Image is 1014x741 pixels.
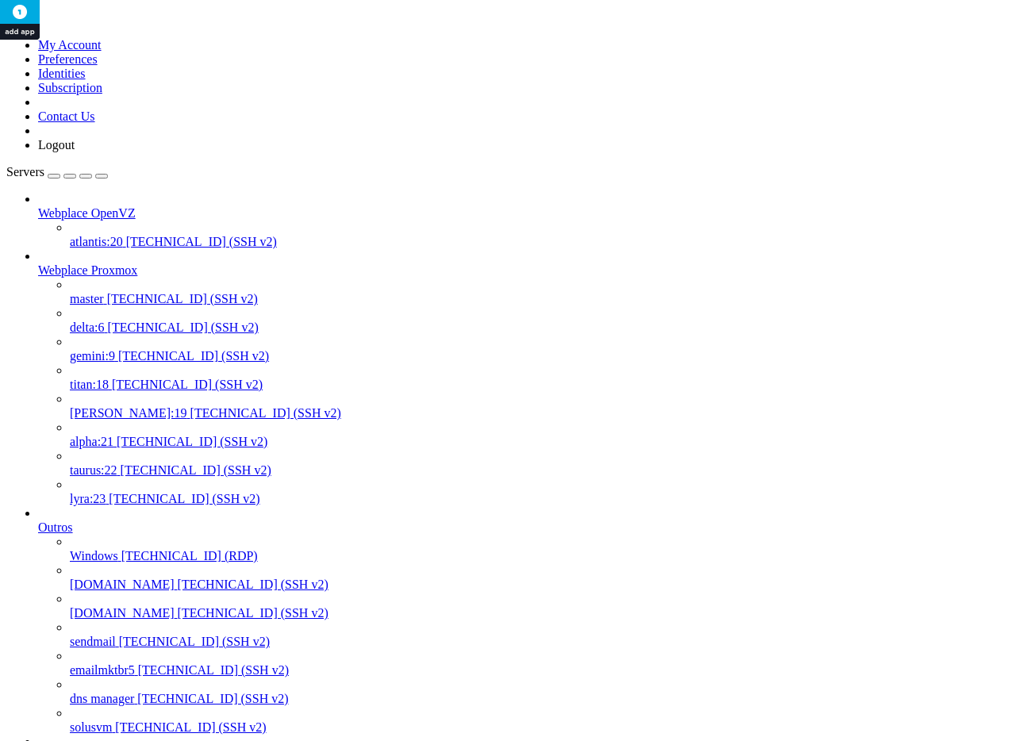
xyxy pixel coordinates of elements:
li: Windows [TECHNICAL_ID] (RDP) [70,535,1008,563]
x-row: the exact distribution terms for each program are described in the [6,46,807,60]
span: titan:18 [70,378,109,391]
a: [PERSON_NAME]:19 [TECHNICAL_ID] (SSH v2) [70,406,1008,420]
a: dns manager [TECHNICAL_ID] (SSH v2) [70,692,1008,706]
a: My Account [38,38,102,52]
a: emailmktbr5 [TECHNICAL_ID] (SSH v2) [70,663,1008,678]
a: Logout [38,138,75,152]
x-row: Debian GNU/Linux comes with ABSOLUTELY NO WARRANTY, to the extent [6,86,807,99]
span: solusvm [70,720,112,734]
a: sendmail [TECHNICAL_ID] (SSH v2) [70,635,1008,649]
span: [TECHNICAL_ID] (SSH v2) [137,692,288,705]
span: Outros [38,520,73,534]
a: atlantis:20 [TECHNICAL_ID] (SSH v2) [70,235,1008,249]
li: master [TECHNICAL_ID] (SSH v2) [70,278,1008,306]
span: [TECHNICAL_ID] (SSH v2) [107,292,258,305]
span: alpha:21 [70,435,113,448]
span: [TECHNICAL_ID] (SSH v2) [117,435,267,448]
a: Windows [TECHNICAL_ID] (RDP) [70,549,1008,563]
li: Webplace Proxmox [38,249,1008,506]
li: alpha:21 [TECHNICAL_ID] (SSH v2) [70,420,1008,449]
span: emailmktbr5 [70,663,135,677]
a: master [TECHNICAL_ID] (SSH v2) [70,292,1008,306]
li: [DOMAIN_NAME] [TECHNICAL_ID] (SSH v2) [70,563,1008,592]
li: Webplace OpenVZ [38,192,1008,249]
a: taurus:22 [TECHNICAL_ID] (SSH v2) [70,463,1008,478]
a: Subscription [38,81,102,94]
span: [PERSON_NAME]:19 [70,406,187,420]
li: gemini:9 [TECHNICAL_ID] (SSH v2) [70,335,1008,363]
span: [TECHNICAL_ID] (RDP) [121,549,258,562]
li: titan:18 [TECHNICAL_ID] (SSH v2) [70,363,1008,392]
a: Webplace Proxmox [38,263,1008,278]
a: delta:6 [TECHNICAL_ID] (SSH v2) [70,321,1008,335]
li: lyra:23 [TECHNICAL_ID] (SSH v2) [70,478,1008,506]
a: lyra:23 [TECHNICAL_ID] (SSH v2) [70,492,1008,506]
span: [TECHNICAL_ID] (SSH v2) [118,349,269,363]
a: gemini:9 [TECHNICAL_ID] (SSH v2) [70,349,1008,363]
span: [DOMAIN_NAME] [70,606,175,620]
span: dns manager [70,692,134,705]
a: Webplace OpenVZ [38,206,1008,221]
a: [DOMAIN_NAME] [TECHNICAL_ID] (SSH v2) [70,606,1008,620]
a: [DOMAIN_NAME] [TECHNICAL_ID] (SSH v2) [70,578,1008,592]
a: Servers [6,165,108,179]
span: [TECHNICAL_ID] (SSH v2) [178,578,328,591]
li: dns manager [TECHNICAL_ID] (SSH v2) [70,678,1008,706]
span: [TECHNICAL_ID] (SSH v2) [121,463,271,477]
a: Preferences [38,52,98,66]
span: [DOMAIN_NAME] [70,578,175,591]
div: (16, 9) [113,125,120,139]
span: master [70,292,104,305]
a: titan:18 [TECHNICAL_ID] (SSH v2) [70,378,1008,392]
span: lyra:23 [70,492,106,505]
span: [TECHNICAL_ID] (SSH v2) [115,720,266,734]
span: Webplace Proxmox [38,263,137,277]
span: sendmail [70,635,116,648]
a: alpha:21 [TECHNICAL_ID] (SSH v2) [70,435,1008,449]
li: Outros [38,506,1008,735]
x-row: individual files in /usr/share/doc/*/copyright. [6,60,807,73]
li: atlantis:20 [TECHNICAL_ID] (SSH v2) [70,221,1008,249]
span: [TECHNICAL_ID] (SSH v2) [119,635,270,648]
span: Servers [6,165,44,179]
li: emailmktbr5 [TECHNICAL_ID] (SSH v2) [70,649,1008,678]
li: taurus:22 [TECHNICAL_ID] (SSH v2) [70,449,1008,478]
span: [TECHNICAL_ID] (SSH v2) [112,378,263,391]
span: Windows [70,549,118,562]
x-row: permitted by applicable law. [6,98,807,112]
span: [TECHNICAL_ID] (SSH v2) [178,606,328,620]
span: atlantis:20 [70,235,123,248]
li: [DOMAIN_NAME] [TECHNICAL_ID] (SSH v2) [70,592,1008,620]
x-row: Last login: [DATE] from [TECHNICAL_ID] [6,112,807,125]
span: [TECHNICAL_ID] (SSH v2) [109,492,259,505]
x-row: Linux node203 6.5.11-4-pve #1 SMP PREEMPT_DYNAMIC PMX 6.5.11-4 ([DATE]T10:19Z) x86_64 [6,6,807,20]
x-row: The programs included with the Debian GNU/Linux system are free software; [6,33,807,46]
li: sendmail [TECHNICAL_ID] (SSH v2) [70,620,1008,649]
span: gemini:9 [70,349,115,363]
a: Contact Us [38,109,95,123]
span: [TECHNICAL_ID] (SSH v2) [108,321,259,334]
a: Outros [38,520,1008,535]
span: taurus:22 [70,463,117,477]
span: [TECHNICAL_ID] (SSH v2) [126,235,277,248]
li: solusvm [TECHNICAL_ID] (SSH v2) [70,706,1008,735]
span: delta:6 [70,321,105,334]
a: Identities [38,67,86,80]
span: Webplace OpenVZ [38,206,136,220]
li: delta:6 [TECHNICAL_ID] (SSH v2) [70,306,1008,335]
span: [TECHNICAL_ID] (SSH v2) [190,406,341,420]
span: [TECHNICAL_ID] (SSH v2) [138,663,289,677]
li: [PERSON_NAME]:19 [TECHNICAL_ID] (SSH v2) [70,392,1008,420]
a: solusvm [TECHNICAL_ID] (SSH v2) [70,720,1008,735]
x-row: root@node203:~# [6,125,807,139]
